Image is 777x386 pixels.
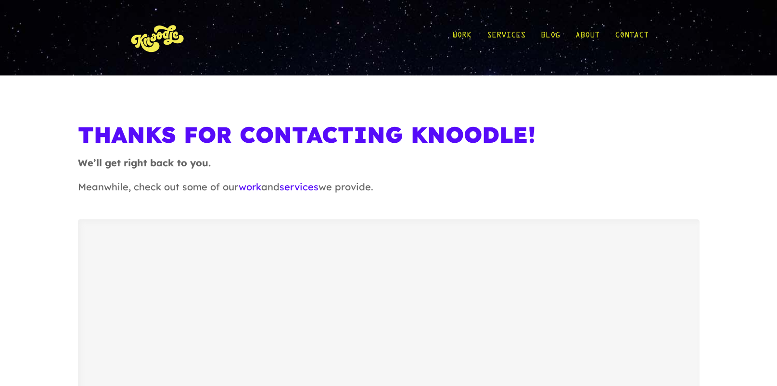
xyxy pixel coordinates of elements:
a: Services [487,15,525,60]
a: Work [452,15,471,60]
img: KnoLogo(yellow) [129,15,187,60]
h1: Thanks For Contacting Knoodle! [78,122,700,156]
a: About [575,15,599,60]
a: services [280,181,318,193]
strong: We’ll get right back to you. [78,157,211,169]
a: work [239,181,261,193]
a: Blog [541,15,560,60]
a: Contact [615,15,649,60]
p: Meanwhile, check out some of our and we provide. [78,180,700,204]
